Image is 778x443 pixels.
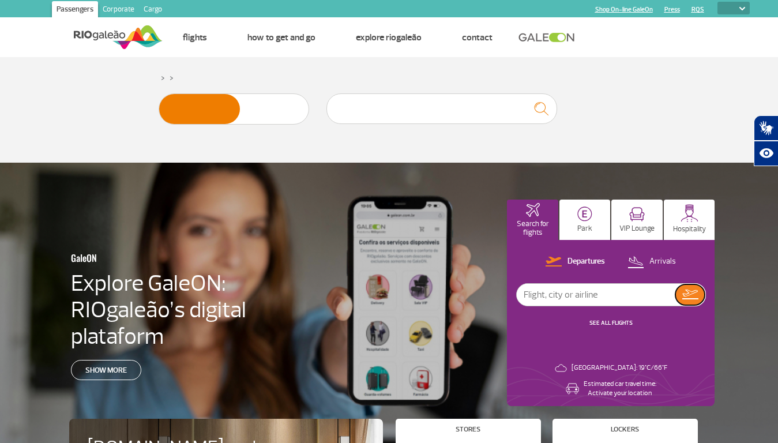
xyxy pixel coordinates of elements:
[584,380,656,398] p: Estimated car travel time: Activate your location
[649,256,676,267] p: Arrivals
[611,200,663,240] button: VIP Lounge
[754,115,778,141] button: Abrir tradutor de língua de sinais.
[456,426,480,433] h4: Stores
[691,6,704,13] a: RQS
[517,284,675,306] input: Flight, city or airline
[507,200,558,240] button: Search for flights
[170,71,174,84] a: >
[71,360,141,380] a: Show more
[526,203,540,217] img: airplaneHomeActive.svg
[71,246,264,270] h3: GaleON
[624,254,679,269] button: Arrivals
[754,115,778,166] div: Plugin de acessibilidade da Hand Talk.
[619,224,655,233] p: VIP Lounge
[664,200,715,240] button: Hospitality
[629,207,645,221] img: vipRoom.svg
[572,363,667,373] p: [GEOGRAPHIC_DATA]: 19°C/66°F
[542,254,608,269] button: Departures
[98,1,139,20] a: Corporate
[513,220,553,237] p: Search for flights
[567,256,605,267] p: Departures
[611,426,639,433] h4: Lockers
[52,1,98,20] a: Passengers
[673,225,706,234] p: Hospitality
[577,207,592,221] img: carParkingHome.svg
[754,141,778,166] button: Abrir recursos assistivos.
[577,224,592,233] p: Park
[183,32,207,43] a: Flights
[71,270,320,350] h4: Explore GaleON: RIOgaleão’s digital plataform
[356,32,422,43] a: Explore RIOgaleão
[589,319,633,326] a: SEE ALL FLIGHTS
[462,32,493,43] a: Contact
[586,318,636,328] button: SEE ALL FLIGHTS
[139,1,167,20] a: Cargo
[559,200,611,240] button: Park
[161,71,165,84] a: >
[247,32,315,43] a: How to get and go
[595,6,653,13] a: Shop On-line GaleOn
[681,204,698,222] img: hospitality.svg
[664,6,680,13] a: Press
